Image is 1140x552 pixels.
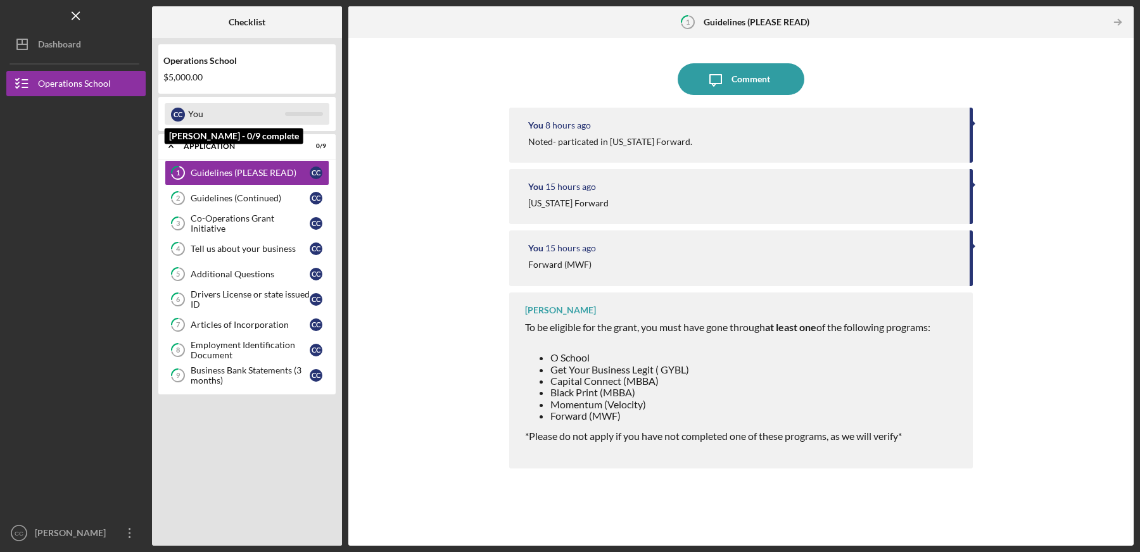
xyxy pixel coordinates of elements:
div: Co-Operations Grant Initiative [191,213,310,234]
div: You [188,103,285,125]
div: [US_STATE] Forward [528,198,609,208]
time: 2025-10-09 04:48 [545,182,596,192]
span: To be eligible for the grant, you must have gone through of the following programs: [525,321,930,333]
a: 1Guidelines (PLEASE READ)CC [165,160,329,185]
div: Comment [731,63,770,95]
div: C C [310,318,322,331]
div: Operations School [163,56,331,66]
button: Comment [678,63,804,95]
strong: at least one [765,321,816,333]
div: Articles of Incorporation [191,320,310,330]
a: 8Employment Identification DocumentCC [165,337,329,363]
b: Guidelines (PLEASE READ) [704,17,809,27]
span: O School [550,351,590,363]
div: C C [310,217,322,230]
div: Business Bank Statements (3 months) [191,365,310,386]
div: Guidelines (Continued) [191,193,310,203]
a: 9Business Bank Statements (3 months)CC [165,363,329,388]
tspan: 2 [176,194,180,203]
div: Application [184,142,294,150]
div: Employment Identification Document [191,340,310,360]
span: Momentum (Velocity) [550,398,646,410]
a: 7Articles of IncorporationCC [165,312,329,337]
tspan: 9 [176,372,180,380]
div: 0 / 9 [303,142,326,150]
a: 2Guidelines (Continued)CC [165,185,329,211]
a: 3Co-Operations Grant InitiativeCC [165,211,329,236]
span: Capital Connect (MBBA) [550,375,659,387]
div: Additional Questions [191,269,310,279]
div: [PERSON_NAME] [32,520,114,549]
div: Dashboard [38,32,81,60]
b: Checklist [229,17,265,27]
span: *Please do not apply if you have not completed one of these programs, as we will verify* [525,430,902,442]
a: 5Additional QuestionsCC [165,261,329,287]
span: Black Print (MBBA) [550,386,635,398]
div: Drivers License or state issued ID [191,289,310,310]
div: C C [310,344,322,356]
div: [PERSON_NAME] [525,305,596,315]
a: 6Drivers License or state issued IDCC [165,287,329,312]
div: Forward (MWF) [528,260,592,270]
div: Noted- particated in [US_STATE] Forward. [528,137,692,147]
time: 2025-10-09 12:06 [545,120,591,130]
div: Operations School [38,71,111,99]
a: 4Tell us about your businessCC [165,236,329,261]
div: C C [310,268,322,280]
div: C C [310,166,322,179]
div: C C [310,369,322,382]
button: Operations School [6,71,146,96]
div: You [528,182,543,192]
div: You [528,243,543,253]
tspan: 4 [176,245,180,253]
tspan: 1 [176,169,180,177]
tspan: 5 [176,270,180,279]
div: You [528,120,543,130]
div: Tell us about your business [191,244,310,254]
div: $5,000.00 [163,72,331,82]
tspan: 1 [686,18,690,26]
tspan: 7 [176,321,180,329]
div: C C [310,242,322,255]
div: Guidelines (PLEASE READ) [191,168,310,178]
span: Get Your Business Legit ( GYBL) [550,363,689,375]
tspan: 6 [176,296,180,304]
tspan: 8 [176,346,180,354]
div: C C [310,293,322,306]
tspan: 3 [176,220,180,228]
div: C C [310,192,322,204]
button: CC[PERSON_NAME] [6,520,146,546]
div: C C [171,108,185,122]
text: CC [15,530,23,537]
button: Dashboard [6,32,146,57]
time: 2025-10-09 04:44 [545,243,596,253]
span: Forward (MWF) [550,410,621,422]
